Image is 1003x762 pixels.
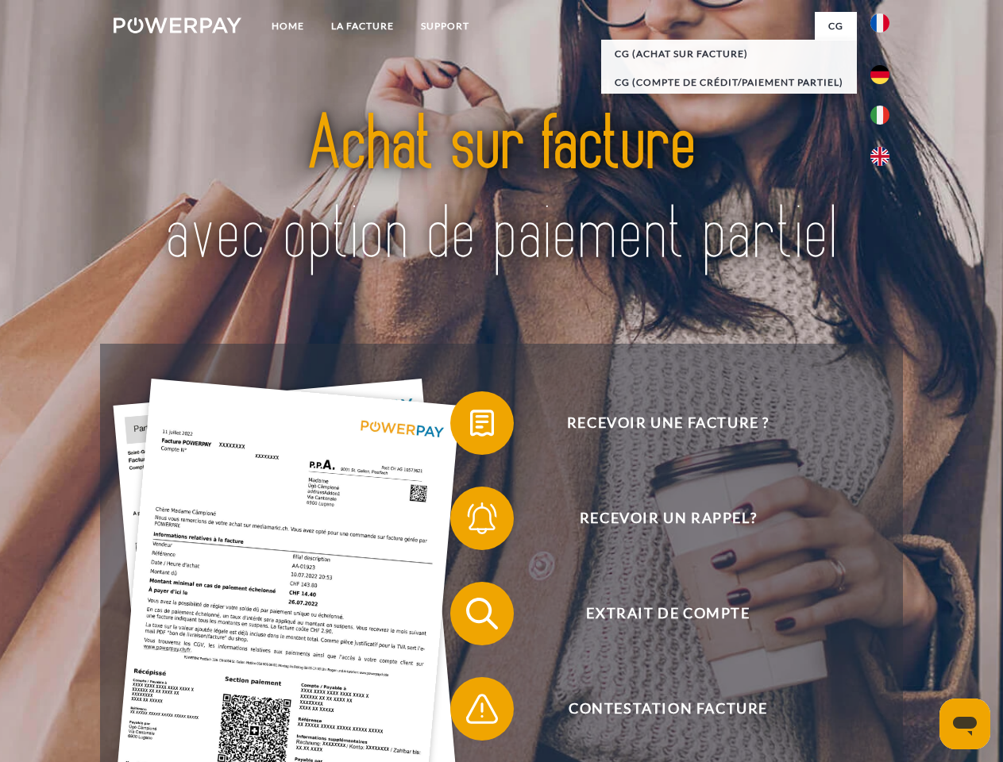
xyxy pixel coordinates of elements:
[870,106,889,125] img: it
[473,582,862,645] span: Extrait de compte
[462,403,502,443] img: qb_bill.svg
[870,65,889,84] img: de
[450,582,863,645] button: Extrait de compte
[815,12,857,40] a: CG
[258,12,318,40] a: Home
[462,594,502,633] img: qb_search.svg
[870,147,889,166] img: en
[462,498,502,538] img: qb_bell.svg
[450,677,863,741] button: Contestation Facture
[473,677,862,741] span: Contestation Facture
[450,391,863,455] button: Recevoir une facture ?
[114,17,241,33] img: logo-powerpay-white.svg
[870,13,889,33] img: fr
[407,12,483,40] a: Support
[601,40,857,68] a: CG (achat sur facture)
[939,698,990,749] iframe: Bouton de lancement de la fenêtre de messagerie
[473,391,862,455] span: Recevoir une facture ?
[601,68,857,97] a: CG (Compte de crédit/paiement partiel)
[152,76,851,304] img: title-powerpay_fr.svg
[462,689,502,729] img: qb_warning.svg
[318,12,407,40] a: LA FACTURE
[473,487,862,550] span: Recevoir un rappel?
[450,487,863,550] button: Recevoir un rappel?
